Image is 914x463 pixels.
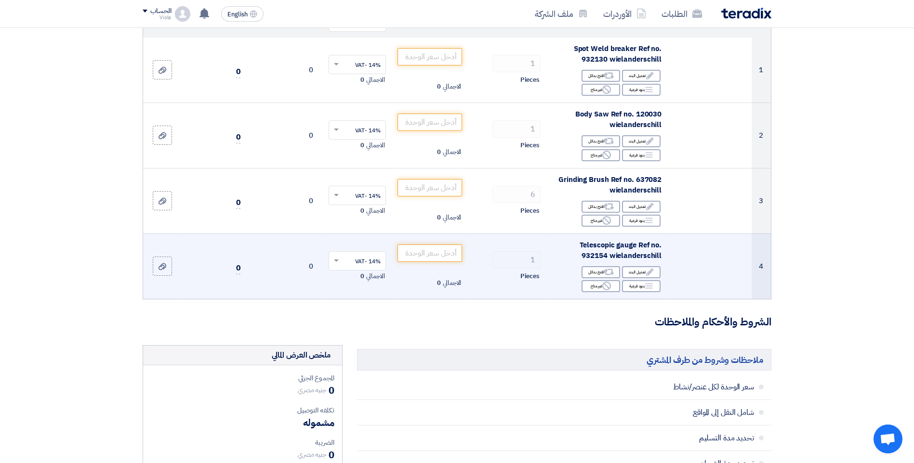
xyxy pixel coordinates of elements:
[520,206,540,216] span: Pieces
[520,75,540,85] span: Pieces
[622,149,661,161] div: بنود فرعية
[874,424,902,453] div: Open chat
[622,201,661,213] div: تعديل البند
[492,55,541,72] input: RFQ_STEP1.ITEMS.2.AMOUNT_TITLE
[654,2,710,25] a: الطلبات
[437,82,441,91] span: 0
[329,251,386,270] ng-select: VAT
[329,383,334,398] span: 0
[227,11,248,18] span: English
[443,278,461,288] span: الاجمالي
[558,174,662,196] span: Grinding Brush Ref no. 637082 wielanderschill
[582,215,620,227] div: غير متاح
[582,135,620,147] div: اقترح بدائل
[303,415,334,430] span: مشموله
[150,7,171,15] div: الحساب
[366,271,384,281] span: الاجمالي
[520,141,540,150] span: Pieces
[248,103,321,168] td: 0
[357,349,771,371] h5: ملاحظات وشروط من طرف المشتري
[175,6,190,22] img: profile_test.png
[329,186,386,205] ng-select: VAT
[437,213,441,222] span: 0
[360,206,364,216] span: 0
[752,168,771,233] td: 3
[443,82,461,91] span: الاجمالي
[437,433,754,443] span: تحديد مدة التسليم
[397,48,463,65] input: أدخل سعر الوحدة
[721,8,771,19] img: Teradix logo
[622,70,661,82] div: تعديل البند
[298,450,327,460] span: جنيه مصري
[492,251,541,269] input: RFQ_STEP1.ITEMS.2.AMOUNT_TITLE
[360,141,364,150] span: 0
[143,315,771,330] h3: الشروط والأحكام والملاحظات
[397,244,463,262] input: أدخل سعر الوحدة
[437,147,441,157] span: 0
[248,233,321,299] td: 0
[329,120,386,140] ng-select: VAT
[329,448,334,462] span: 0
[437,382,754,392] span: سعر الوحدة لكل عنصر/نشاط
[366,141,384,150] span: الاجمالي
[151,437,334,448] div: الضريبة
[143,15,171,20] div: Viola
[329,55,386,74] ng-select: VAT
[622,84,661,96] div: بنود فرعية
[272,349,331,361] div: ملخص العرض المالي
[520,271,540,281] span: Pieces
[221,6,264,22] button: English
[574,43,662,65] span: Spot Weld breaker Ref no. 932130 wielanderschill
[622,215,661,227] div: بنود فرعية
[527,2,596,25] a: ملف الشركة
[622,266,661,278] div: تعديل البند
[752,233,771,299] td: 4
[366,75,384,85] span: الاجمالي
[360,75,364,85] span: 0
[582,201,620,213] div: اقترح بدائل
[492,120,541,138] input: RFQ_STEP1.ITEMS.2.AMOUNT_TITLE
[298,385,327,395] span: جنيه مصري
[752,38,771,103] td: 1
[575,109,662,130] span: Body Saw Ref no. 120030 wielanderschill
[151,405,334,415] div: تكلفه التوصيل
[622,280,661,292] div: بنود فرعية
[236,262,241,274] span: 0
[437,408,754,417] span: شامل النقل إلى المواقع
[248,38,321,103] td: 0
[360,271,364,281] span: 0
[752,103,771,168] td: 2
[622,135,661,147] div: تعديل البند
[443,213,461,222] span: الاجمالي
[582,70,620,82] div: اقترح بدائل
[582,266,620,278] div: اقترح بدائل
[236,197,241,209] span: 0
[582,149,620,161] div: غير متاح
[437,278,441,288] span: 0
[151,373,334,383] div: المجموع الجزئي
[580,240,662,261] span: Telescopic gauge Ref no. 932154 wielanderschill
[366,206,384,216] span: الاجمالي
[582,280,620,292] div: غير متاح
[397,179,463,196] input: أدخل سعر الوحدة
[443,147,461,157] span: الاجمالي
[397,114,463,131] input: أدخل سعر الوحدة
[596,2,654,25] a: الأوردرات
[582,84,620,96] div: غير متاح
[236,66,241,78] span: 0
[248,168,321,233] td: 0
[236,131,241,143] span: 0
[492,186,541,203] input: RFQ_STEP1.ITEMS.2.AMOUNT_TITLE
